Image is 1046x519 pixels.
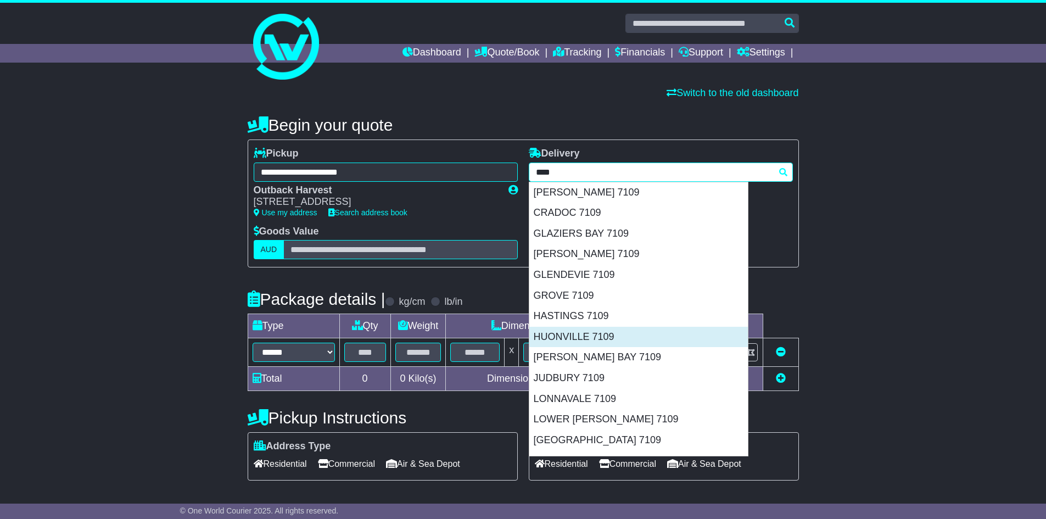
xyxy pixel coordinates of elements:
td: x [505,338,519,367]
a: Quote/Book [474,44,539,63]
div: [PERSON_NAME] BAY 7109 [529,347,748,368]
label: lb/in [444,296,462,308]
td: Kilo(s) [390,367,446,391]
a: Financials [615,44,665,63]
td: Dimensions in Centimetre(s) [446,367,650,391]
td: 0 [339,367,390,391]
div: [PERSON_NAME] 7109 [529,244,748,265]
a: Settings [737,44,785,63]
label: Pickup [254,148,299,160]
div: HASTINGS 7109 [529,306,748,327]
span: © One World Courier 2025. All rights reserved. [180,506,339,515]
a: Add new item [776,373,786,384]
td: Dimensions (L x W x H) [446,314,650,338]
a: Support [679,44,723,63]
a: Dashboard [402,44,461,63]
div: GLAZIERS BAY 7109 [529,224,748,244]
div: CRADOC 7109 [529,203,748,224]
span: Commercial [599,455,656,472]
div: [PERSON_NAME] 7109 [529,182,748,203]
a: Switch to the old dashboard [667,87,798,98]
div: LONNAVALE 7109 [529,389,748,410]
label: Goods Value [254,226,319,238]
td: Total [248,367,339,391]
typeahead: Please provide city [529,163,793,182]
div: GROVE 7109 [529,286,748,306]
div: JUDBURY 7109 [529,368,748,389]
td: Type [248,314,339,338]
td: Weight [390,314,446,338]
span: Residential [535,455,588,472]
a: Use my address [254,208,317,217]
div: [STREET_ADDRESS] [254,196,497,208]
span: Residential [254,455,307,472]
a: Remove this item [776,347,786,358]
a: Search address book [328,208,407,217]
label: Address Type [254,440,331,453]
div: HUONVILLE 7109 [529,327,748,348]
span: 0 [400,373,405,384]
div: LOWER [PERSON_NAME] 7109 [529,409,748,430]
span: Commercial [318,455,375,472]
label: kg/cm [399,296,425,308]
h4: Package details | [248,290,385,308]
label: Delivery [529,148,580,160]
a: Tracking [553,44,601,63]
td: Qty [339,314,390,338]
div: [GEOGRAPHIC_DATA] 7109 [529,430,748,451]
div: Outback Harvest [254,185,497,197]
div: GLENDEVIE 7109 [529,265,748,286]
label: AUD [254,240,284,259]
span: Air & Sea Depot [667,455,741,472]
h4: Begin your quote [248,116,799,134]
h4: Pickup Instructions [248,409,518,427]
div: LUCASTON 7109 [529,450,748,471]
span: Air & Sea Depot [386,455,460,472]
